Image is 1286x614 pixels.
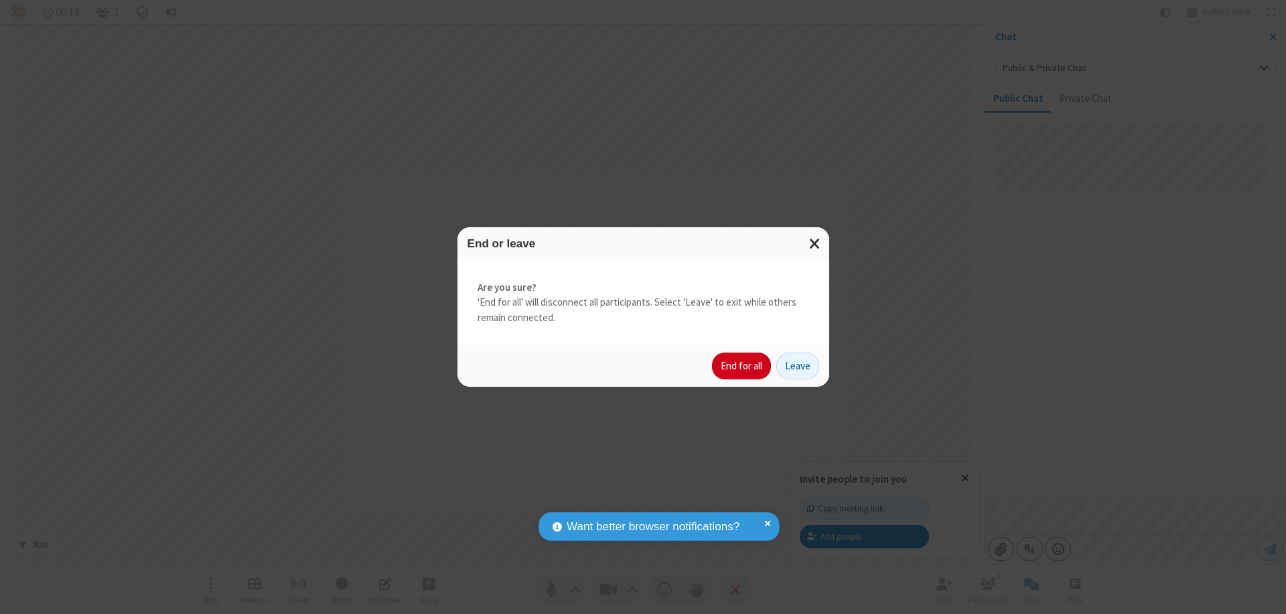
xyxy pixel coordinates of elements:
div: 'End for all' will disconnect all participants. Select 'Leave' to exit while others remain connec... [457,260,829,346]
button: End for all [712,353,771,379]
h3: End or leave [468,237,819,250]
strong: Are you sure? [478,280,809,296]
span: Want better browser notifications? [567,518,739,536]
button: Leave [776,353,819,379]
button: Close modal [801,227,829,260]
